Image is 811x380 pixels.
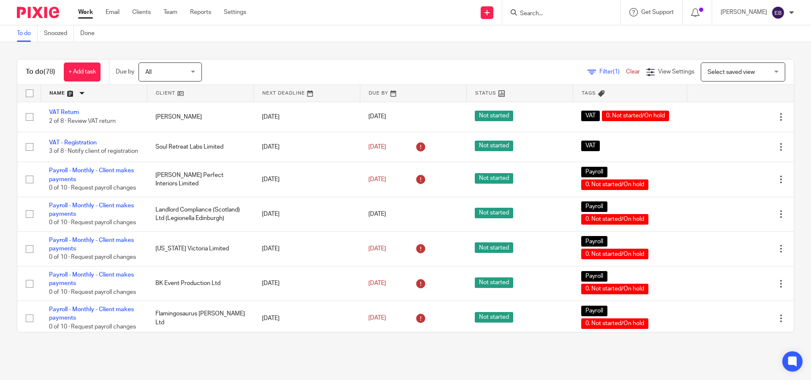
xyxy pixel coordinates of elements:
[147,231,253,266] td: [US_STATE] Victoria Limited
[581,318,648,329] span: 0. Not started/On hold
[253,301,360,336] td: [DATE]
[253,231,360,266] td: [DATE]
[581,141,600,151] span: VAT
[475,173,513,184] span: Not started
[658,69,694,75] span: View Settings
[190,8,211,16] a: Reports
[253,266,360,301] td: [DATE]
[17,25,38,42] a: To do
[771,6,785,19] img: svg%3E
[581,201,607,212] span: Payroll
[49,203,134,217] a: Payroll - Monthly - Client makes payments
[49,289,136,295] span: 0 of 10 · Request payroll changes
[475,312,513,323] span: Not started
[49,168,134,182] a: Payroll - Monthly - Client makes payments
[26,68,55,76] h1: To do
[147,132,253,162] td: Soul Retreat Labs Limited
[613,69,620,75] span: (1)
[581,271,607,282] span: Payroll
[147,266,253,301] td: BK Event Production Ltd
[44,25,74,42] a: Snoozed
[147,102,253,132] td: [PERSON_NAME]
[147,301,253,336] td: Flamingosaurus [PERSON_NAME] Ltd
[581,284,648,294] span: 0. Not started/On hold
[49,255,136,261] span: 0 of 10 · Request payroll changes
[253,197,360,231] td: [DATE]
[368,211,386,217] span: [DATE]
[17,7,59,18] img: Pixie
[721,8,767,16] p: [PERSON_NAME]
[116,68,134,76] p: Due by
[708,69,755,75] span: Select saved view
[44,68,55,75] span: (78)
[475,242,513,253] span: Not started
[368,315,386,321] span: [DATE]
[253,132,360,162] td: [DATE]
[641,9,674,15] span: Get Support
[581,236,607,247] span: Payroll
[49,118,116,124] span: 2 of 8 · Review VAT return
[368,246,386,252] span: [DATE]
[49,220,136,225] span: 0 of 10 · Request payroll changes
[475,208,513,218] span: Not started
[163,8,177,16] a: Team
[475,277,513,288] span: Not started
[368,280,386,286] span: [DATE]
[80,25,101,42] a: Done
[64,62,101,81] a: + Add task
[78,8,93,16] a: Work
[145,69,152,75] span: All
[132,8,151,16] a: Clients
[49,272,134,286] a: Payroll - Monthly - Client makes payments
[49,237,134,252] a: Payroll - Monthly - Client makes payments
[253,102,360,132] td: [DATE]
[581,306,607,316] span: Payroll
[253,162,360,197] td: [DATE]
[49,109,79,115] a: VAT Return
[147,162,253,197] td: [PERSON_NAME] Perfect Interiors Limited
[475,141,513,151] span: Not started
[475,111,513,121] span: Not started
[49,148,138,154] span: 3 of 8 · Notify client of registration
[519,10,595,18] input: Search
[368,176,386,182] span: [DATE]
[49,185,136,191] span: 0 of 10 · Request payroll changes
[581,179,648,190] span: 0. Not started/On hold
[368,144,386,150] span: [DATE]
[581,214,648,225] span: 0. Not started/On hold
[599,69,626,75] span: Filter
[224,8,246,16] a: Settings
[602,111,669,121] span: 0. Not started/On hold
[106,8,120,16] a: Email
[49,324,136,330] span: 0 of 10 · Request payroll changes
[49,307,134,321] a: Payroll - Monthly - Client makes payments
[49,140,97,146] a: VAT - Registration
[581,111,600,121] span: VAT
[368,114,386,120] span: [DATE]
[582,91,596,95] span: Tags
[581,249,648,259] span: 0. Not started/On hold
[626,69,640,75] a: Clear
[147,197,253,231] td: Landlord Compliance (Scotland) Ltd (Legionella Edinburgh)
[581,167,607,177] span: Payroll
